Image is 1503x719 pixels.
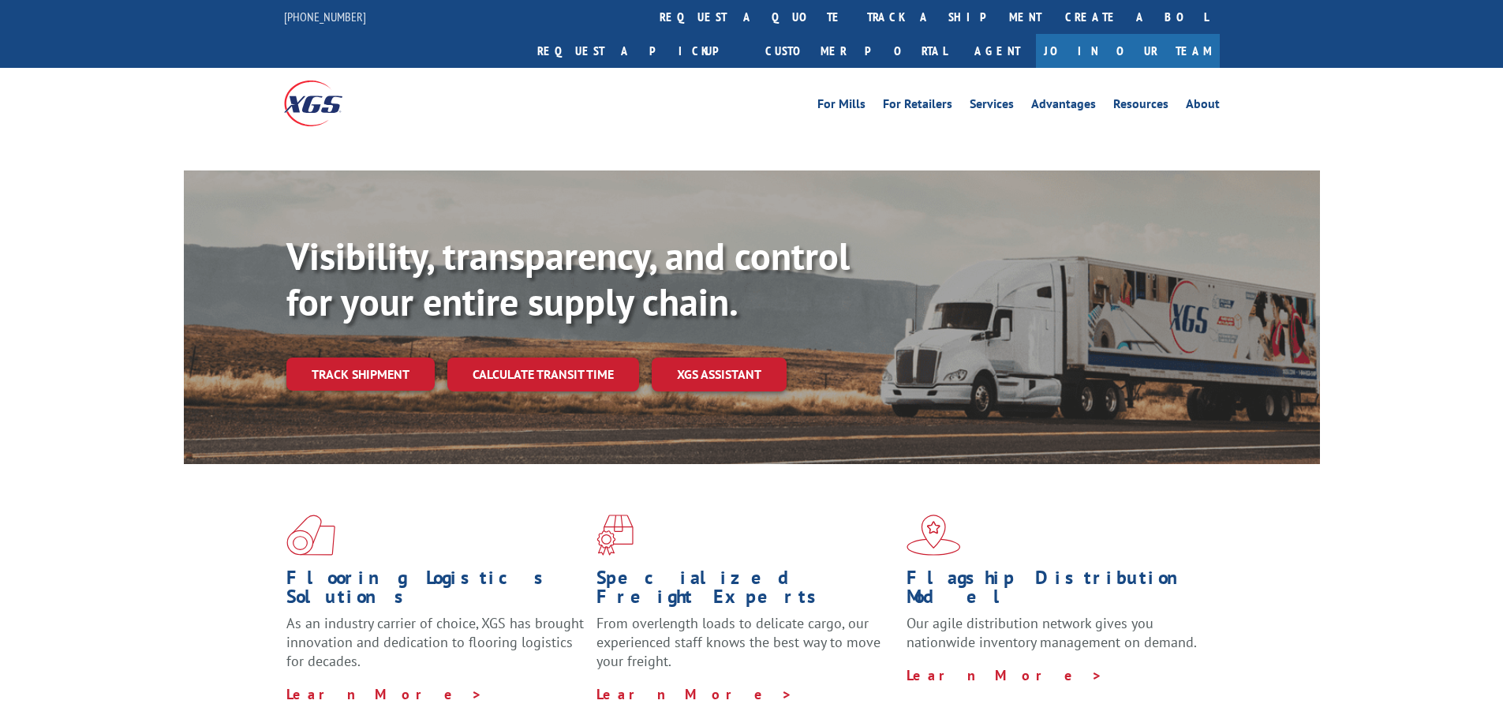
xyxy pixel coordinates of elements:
[286,515,335,556] img: xgs-icon-total-supply-chain-intelligence-red
[1036,34,1220,68] a: Join Our Team
[907,614,1197,651] span: Our agile distribution network gives you nationwide inventory management on demand.
[817,98,866,115] a: For Mills
[753,34,959,68] a: Customer Portal
[284,9,366,24] a: [PHONE_NUMBER]
[652,358,787,391] a: XGS ASSISTANT
[596,515,634,556] img: xgs-icon-focused-on-flooring-red
[1186,98,1220,115] a: About
[907,515,961,556] img: xgs-icon-flagship-distribution-model-red
[447,358,639,391] a: Calculate transit time
[286,614,584,670] span: As an industry carrier of choice, XGS has brought innovation and dedication to flooring logistics...
[1031,98,1096,115] a: Advantages
[596,568,895,614] h1: Specialized Freight Experts
[286,231,850,326] b: Visibility, transparency, and control for your entire supply chain.
[525,34,753,68] a: Request a pickup
[286,358,435,391] a: Track shipment
[907,666,1103,684] a: Learn More >
[596,685,793,703] a: Learn More >
[596,614,895,684] p: From overlength loads to delicate cargo, our experienced staff knows the best way to move your fr...
[970,98,1014,115] a: Services
[907,568,1205,614] h1: Flagship Distribution Model
[883,98,952,115] a: For Retailers
[286,568,585,614] h1: Flooring Logistics Solutions
[1113,98,1168,115] a: Resources
[959,34,1036,68] a: Agent
[286,685,483,703] a: Learn More >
